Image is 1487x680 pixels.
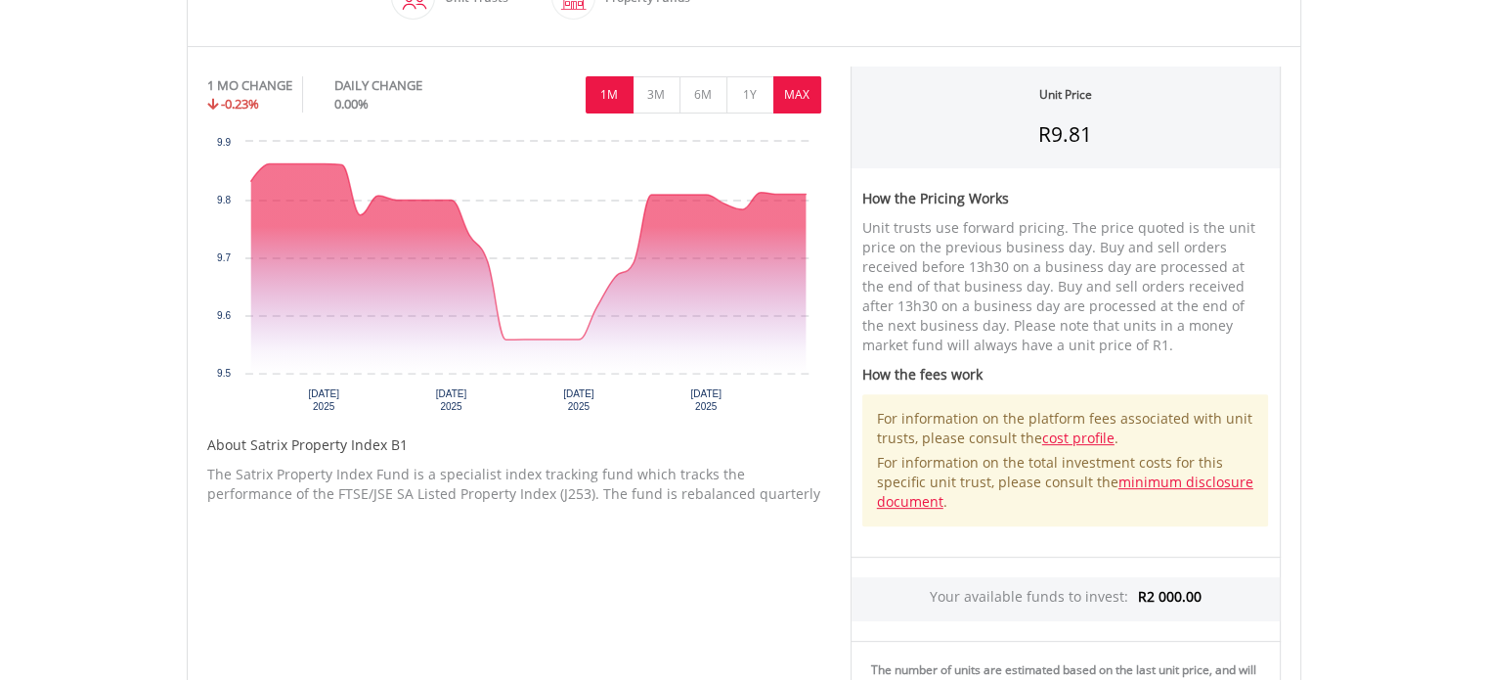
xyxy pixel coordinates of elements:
[334,76,488,95] div: DAILY CHANGE
[1138,587,1202,606] span: R2 000.00
[207,435,821,455] h5: About Satrix Property Index B1
[726,76,774,113] button: 1Y
[207,76,292,95] div: 1 MO CHANGE
[1042,429,1115,447] a: cost profile
[217,368,231,379] text: 9.5
[877,409,1254,448] p: For information on the platform fees associated with unit trusts, please consult the .
[217,310,231,321] text: 9.6
[633,76,680,113] button: 3M
[334,95,369,113] span: 0.00%
[679,76,727,113] button: 6M
[1039,86,1092,103] div: Unit Price
[852,577,1280,621] div: Your available funds to invest:
[435,388,466,412] text: [DATE] 2025
[586,76,634,113] button: 1M
[207,132,821,426] div: Chart. Highcharts interactive chart.
[217,252,231,263] text: 9.7
[1038,120,1092,148] span: R9.81
[862,218,1269,355] p: Unit trusts use forward pricing. The price quoted is the unit price on the previous business day....
[877,453,1254,512] p: For information on the total investment costs for this specific unit trust, please consult the .
[563,388,594,412] text: [DATE] 2025
[862,189,1009,207] span: How the Pricing Works
[690,388,722,412] text: [DATE] 2025
[862,365,983,384] span: How the fees work
[877,473,1253,511] a: minimum disclosure document
[308,388,339,412] text: [DATE] 2025
[221,95,259,113] span: -0.23%
[773,76,821,113] button: MAX
[217,195,231,205] text: 9.8
[207,465,821,504] p: The Satrix Property Index Fund is a specialist index tracking fund which tracks the performance o...
[207,132,821,426] svg: Interactive chart
[217,137,231,148] text: 9.9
